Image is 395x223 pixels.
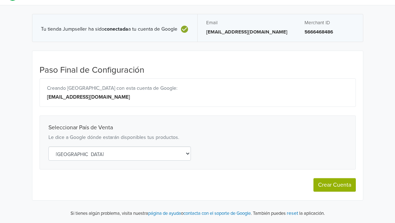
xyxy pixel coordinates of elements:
[47,84,348,92] div: Creando [GEOGRAPHIC_DATA] con esta cuenta de Google:
[313,178,356,192] button: Crear Cuenta
[104,26,128,32] b: conectada
[41,26,177,32] span: Tu tienda Jumpseller ha sido a tu cuenta de Google
[48,134,347,141] p: Le dice a Google dónde estarán disponibles tus productos.
[40,65,356,76] h4: Paso Final de Configuración
[148,211,181,216] a: página de ayuda
[305,20,354,26] h5: Merchant ID
[71,210,252,217] p: Si tienes algún problema, visita nuestra o .
[252,209,325,217] p: También puedes la aplicación.
[183,211,251,216] a: contacta con el soporte de Google
[47,93,348,101] div: [EMAIL_ADDRESS][DOMAIN_NAME]
[206,28,287,36] p: [EMAIL_ADDRESS][DOMAIN_NAME]
[48,124,347,131] h4: Seleccionar País de Venta
[305,28,354,36] p: 5666468486
[287,209,298,217] button: reset
[206,20,287,26] h5: Email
